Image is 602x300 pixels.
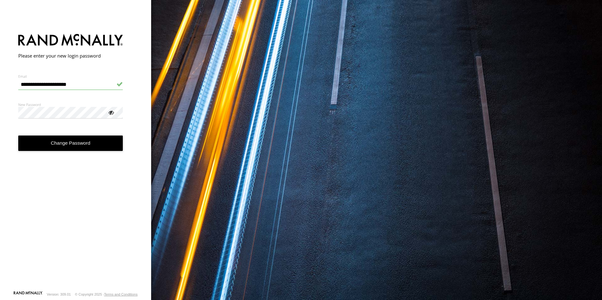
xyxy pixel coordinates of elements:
button: Change Password [18,136,123,151]
h2: Please enter your new login password [18,53,123,59]
div: © Copyright 2025 - [75,292,138,296]
a: Visit our Website [14,291,43,297]
label: New Password [18,102,123,107]
label: Email [18,74,123,79]
div: Version: 309.01 [47,292,71,296]
a: Terms and Conditions [104,292,138,296]
img: Rand McNally [18,33,123,49]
